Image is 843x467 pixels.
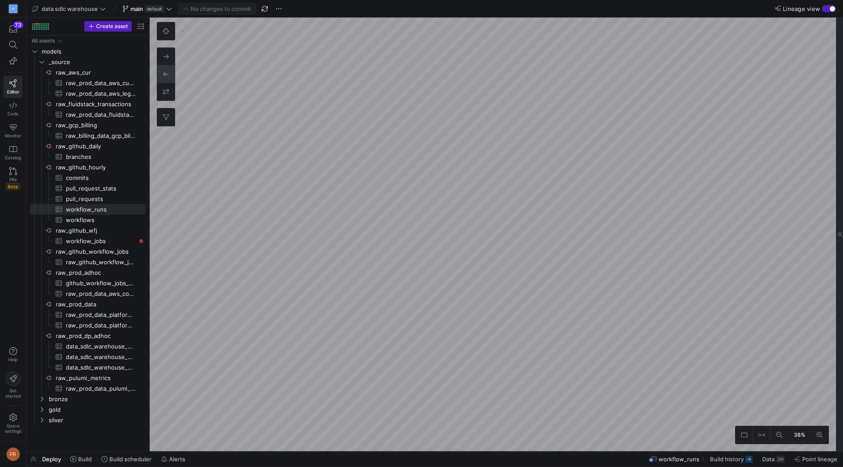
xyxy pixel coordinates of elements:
[30,99,146,109] a: raw_fluidstack_transactions​​​​​​​​
[56,99,144,109] span: raw_fluidstack_transactions​​​​​​​​
[30,46,146,57] div: Press SPACE to select this row.
[30,362,146,373] a: data_sdlc_warehouse_main_source__raw_github_wfj__workflow_jobs_[DEMOGRAPHIC_DATA]​​​​​​​​​
[30,36,146,46] div: Press SPACE to select this row.
[30,172,146,183] div: Press SPACE to select this row.
[49,415,144,425] span: silver
[30,330,146,341] div: Press SPACE to select this row.
[30,309,146,320] a: raw_prod_data_platformeng_headcount_materialized​​​​​​​​​
[30,278,146,288] a: github_workflow_jobs_backfill​​​​​​​​​
[30,215,146,225] div: Press SPACE to select this row.
[5,423,22,434] span: Space settings
[30,120,146,130] div: Press SPACE to select this row.
[66,78,136,88] span: raw_prod_data_aws_cur_2023_10_onward​​​​​​​​​
[66,384,136,394] span: raw_prod_data_pulumi_metrics​​​​​​​​​
[7,89,19,94] span: Editor
[6,183,20,190] span: Beta
[66,352,136,362] span: data_sdlc_warehouse_main_source__raw_github_hourly__workflows_temp​​​​​​​​​
[4,410,22,438] a: Spacesettings
[30,288,146,299] div: Press SPACE to select this row.
[9,4,18,13] div: M
[762,456,775,463] span: Data
[4,1,22,16] a: M
[157,452,189,467] button: Alerts
[66,341,136,352] span: data_sdlc_warehouse_main_source__raw_github_hourly__workflow_runs_temp​​​​​​​​​
[30,130,146,141] div: Press SPACE to select this row.
[30,330,146,341] a: raw_prod_dp_adhoc​​​​​​​​
[66,205,136,215] span: workflow_runs​​​​​​​​​
[66,289,136,299] span: raw_prod_data_aws_cost_usage_report​​​​​​​​​
[66,152,136,162] span: branches​​​​​​​​​
[30,67,146,78] div: Press SPACE to select this row.
[30,404,146,415] div: Press SPACE to select this row.
[30,141,146,151] a: raw_github_daily​​​​​​​​
[706,452,757,467] button: Build history
[120,3,174,14] button: maindefault
[4,142,22,164] a: Catalog
[30,341,146,352] div: Press SPACE to select this row.
[30,151,146,162] a: branches​​​​​​​​​
[9,177,17,182] span: PRs
[30,236,146,246] div: Press SPACE to select this row.
[776,456,785,463] div: 2M
[30,257,146,267] div: Press SPACE to select this row.
[42,456,61,463] span: Deploy
[66,183,136,194] span: pull_request_stats​​​​​​​​​
[30,172,146,183] a: commits​​​​​​​​​
[78,456,92,463] span: Build
[66,110,136,120] span: raw_prod_data_fluidstack_transactions​​​​​​​​​
[4,76,22,98] a: Editor
[30,88,146,99] a: raw_prod_data_aws_legacy_cur_2022_05_onward​​​​​​​​​
[56,68,144,78] span: raw_aws_cur​​​​​​​​
[56,373,144,383] span: raw_pulumi_metrics​​​​​​​​
[56,247,144,257] span: raw_github_workflow_jobs​​​​​​​​
[56,120,144,130] span: raw_gcp_billing​​​​​​​​
[109,456,151,463] span: Build scheduler
[4,445,22,463] button: FR
[56,162,144,172] span: raw_github_hourly​​​​​​​​
[659,456,699,463] span: workflow_runs
[145,5,164,12] span: default
[130,5,143,12] span: main
[30,288,146,299] a: raw_prod_data_aws_cost_usage_report​​​​​​​​​
[30,88,146,99] div: Press SPACE to select this row.
[783,5,820,12] span: Lineage view
[30,183,146,194] a: pull_request_stats​​​​​​​​​
[30,394,146,404] div: Press SPACE to select this row.
[56,141,144,151] span: raw_github_daily​​​​​​​​
[56,299,144,309] span: raw_prod_data​​​​​​​​
[5,388,21,399] span: Get started
[30,309,146,320] div: Press SPACE to select this row.
[30,236,146,246] a: workflow_jobs​​​​​​​​​
[30,373,146,383] a: raw_pulumi_metrics​​​​​​​​
[30,3,108,14] button: data sdlc warehouse
[66,363,136,373] span: data_sdlc_warehouse_main_source__raw_github_wfj__workflow_jobs_[DEMOGRAPHIC_DATA]​​​​​​​​​
[13,22,23,29] div: 73
[4,98,22,120] a: Code
[7,111,18,116] span: Code
[5,133,21,138] span: Monitor
[30,225,146,236] a: raw_github_wfj​​​​​​​​
[30,130,146,141] a: raw_billing_data_gcp_billing_export_resource_v1_0136B7_ABD1FF_EAA217​​​​​​​​​
[30,362,146,373] div: Press SPACE to select this row.
[30,57,146,67] div: Press SPACE to select this row.
[4,368,22,402] button: Getstarted
[30,246,146,257] a: raw_github_workflow_jobs​​​​​​​​
[66,257,136,267] span: raw_github_workflow_jobs​​​​​​​​​
[30,267,146,278] div: Press SPACE to select this row.
[30,299,146,309] div: Press SPACE to select this row.
[30,320,146,330] a: raw_prod_data_platformeng_historical_spend_materialized​​​​​​​​​
[4,164,22,194] a: PRsBeta
[66,215,136,225] span: workflows​​​​​​​​​
[30,320,146,330] div: Press SPACE to select this row.
[30,162,146,172] div: Press SPACE to select this row.
[66,236,136,246] span: workflow_jobs​​​​​​​​​
[30,194,146,204] a: pull_requests​​​​​​​​​
[49,57,144,67] span: _source
[169,456,185,463] span: Alerts
[30,299,146,309] a: raw_prod_data​​​​​​​​
[30,183,146,194] div: Press SPACE to select this row.
[30,352,146,362] a: data_sdlc_warehouse_main_source__raw_github_hourly__workflows_temp​​​​​​​​​
[788,426,811,444] button: 38%
[30,99,146,109] div: Press SPACE to select this row.
[42,5,98,12] span: data sdlc warehouse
